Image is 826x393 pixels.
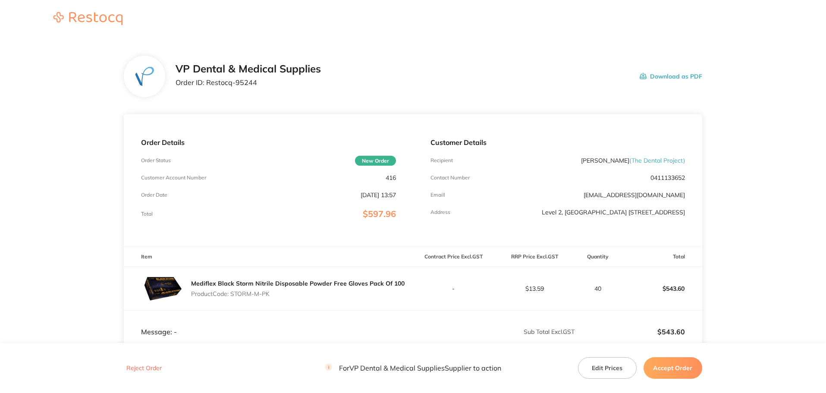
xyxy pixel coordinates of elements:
p: 416 [386,174,396,181]
th: RRP Price Excl. GST [494,247,575,267]
th: Item [124,247,413,267]
a: Restocq logo [45,12,131,26]
p: Recipient [430,157,453,163]
a: Mediflex Black Storm Nitrile Disposable Powder Free Gloves Pack Of 100 [191,280,405,287]
th: Total [621,247,702,267]
p: [DATE] 13:57 [361,192,396,198]
p: - [414,285,494,292]
button: Reject Order [124,365,164,372]
p: [PERSON_NAME] [581,157,685,164]
button: Edit Prices [578,357,637,379]
p: 0411133652 [650,174,685,181]
th: Quantity [575,247,621,267]
p: Total [141,211,153,217]
span: ( The Dental Project ) [629,157,685,164]
span: New Order [355,156,396,166]
p: $543.60 [575,328,685,336]
a: [EMAIL_ADDRESS][DOMAIN_NAME] [584,191,685,199]
img: dWt3d2Q0OQ [131,63,159,91]
p: Customer Account Number [141,175,206,181]
button: Download as PDF [640,63,702,90]
p: Order Details [141,138,396,146]
img: Mmh2emp4cw [141,267,184,310]
p: $13.59 [494,285,575,292]
p: Sub Total Excl. GST [414,328,575,335]
p: Order Date [141,192,167,198]
p: Contact Number [430,175,470,181]
p: For VP Dental & Medical Supplies Supplier to action [325,364,501,372]
p: Emaill [430,192,445,198]
p: Product Code: STORM-M-PK [191,290,405,297]
h2: VP Dental & Medical Supplies [176,63,321,75]
th: Contract Price Excl. GST [413,247,494,267]
p: Level 2, [GEOGRAPHIC_DATA] [STREET_ADDRESS] [542,209,685,216]
p: Address [430,209,450,215]
img: Restocq logo [45,12,131,25]
button: Accept Order [644,357,702,379]
p: Order Status [141,157,171,163]
p: $543.60 [622,278,702,299]
td: Message: - [124,310,413,336]
span: $597.96 [363,208,396,219]
p: Customer Details [430,138,685,146]
p: 40 [575,285,621,292]
p: Order ID: Restocq- 95244 [176,79,321,86]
